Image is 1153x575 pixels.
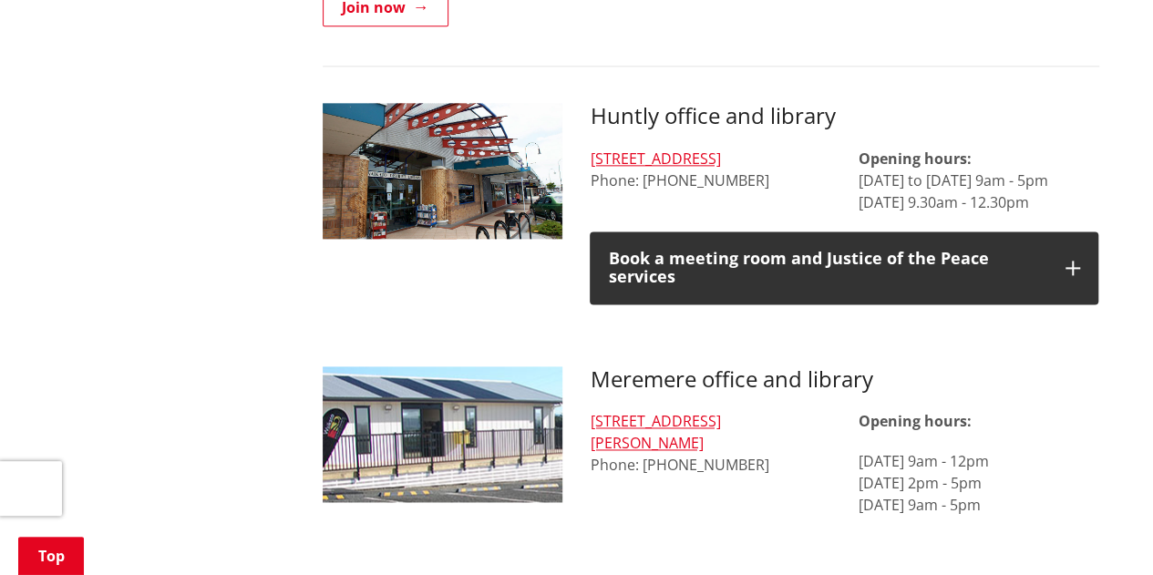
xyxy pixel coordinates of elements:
[1069,498,1135,564] iframe: Messenger Launcher
[858,148,1098,213] p: [DATE] to [DATE] 9am - 5pm [DATE] 9.30am - 12.30pm
[323,366,563,502] img: Meremere-library
[608,250,1047,286] div: Book a meeting room and Justice of the Peace services
[858,411,971,431] strong: Opening hours:
[590,410,830,476] div: Phone: [PHONE_NUMBER]
[858,450,1098,516] p: [DATE] 9am - 12pm [DATE] 2pm - 5pm [DATE] 9am - 5pm
[323,103,563,239] img: Huntly 0032
[590,411,720,453] a: [STREET_ADDRESS][PERSON_NAME]
[590,148,830,191] div: Phone: [PHONE_NUMBER]
[590,149,720,169] a: [STREET_ADDRESS]
[18,537,84,575] a: Top
[858,149,971,169] strong: Opening hours:
[590,231,1098,304] button: Book a meeting room and Justice of the Peace services
[590,366,1098,393] h3: Meremere office and library
[590,103,1098,129] h3: Huntly office and library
